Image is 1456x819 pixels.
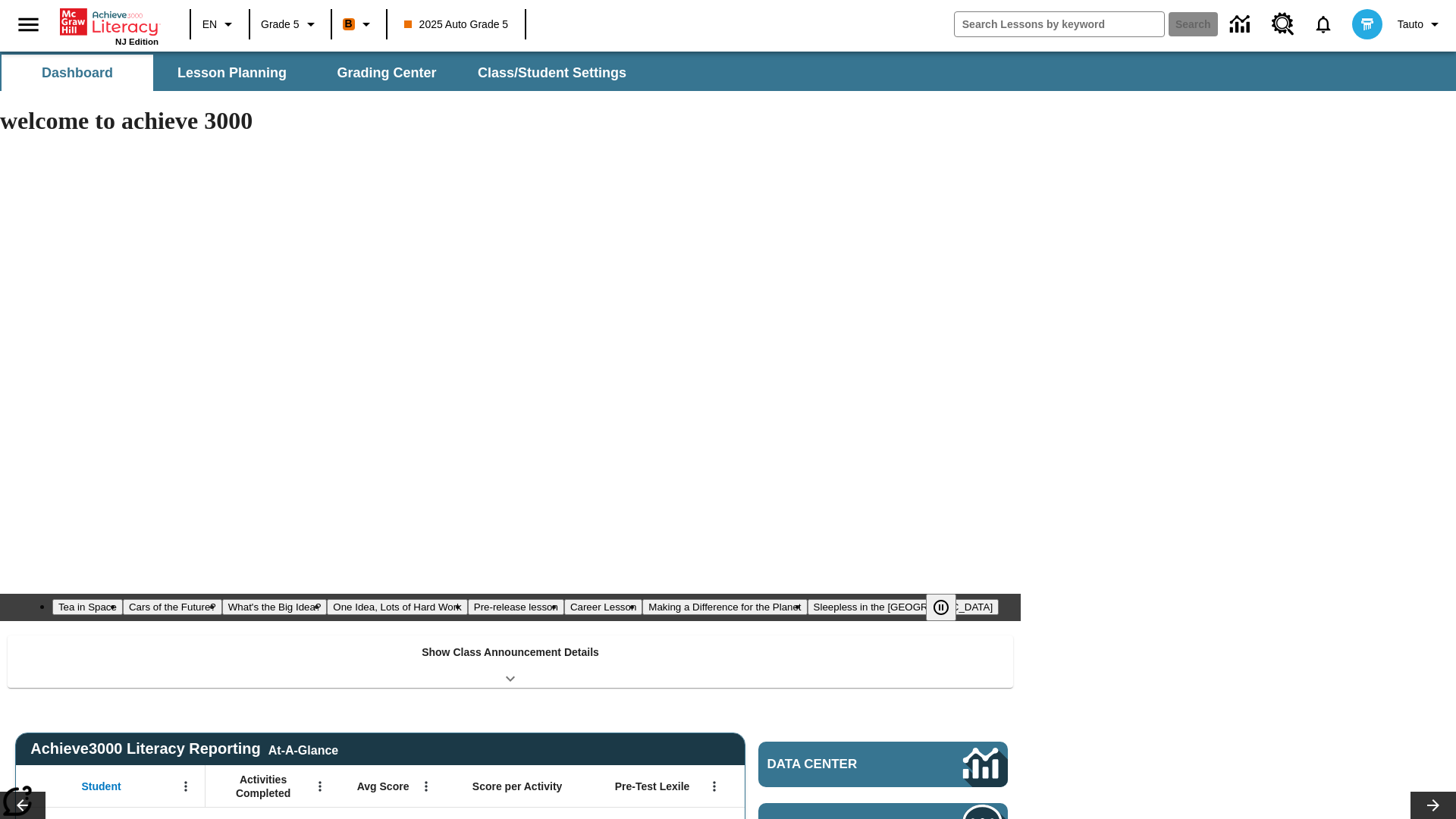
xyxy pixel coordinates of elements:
[955,12,1164,36] input: search field
[808,599,999,615] button: Slide 8 Sleepless in the Animal Kingdom
[767,757,911,772] span: Data Center
[415,775,438,798] button: Open Menu
[255,11,326,38] button: Grade: Grade 5, Select a grade
[8,635,1013,688] div: Show Class Announcement Details
[309,775,331,798] button: Open Menu
[1352,9,1382,39] img: avatar image
[311,55,463,91] button: Grading Center
[30,740,338,758] span: Achieve3000 Literacy Reporting
[1392,11,1450,38] button: Profile/Settings
[177,64,287,82] span: Lesson Planning
[213,773,313,800] span: Activities Completed
[1410,792,1456,819] button: Lesson carousel, Next
[404,17,509,33] span: 2025 Auto Grade 5
[472,780,563,793] span: Score per Activity
[60,5,158,46] div: Home
[357,780,409,793] span: Avg Score
[468,599,564,615] button: Slide 5 Pre-release lesson
[703,775,726,798] button: Open Menu
[82,780,121,793] span: Student
[6,2,51,47] button: Open side menu
[926,594,971,621] div: Pause
[1343,5,1392,44] button: Select a new avatar
[1221,4,1263,45] a: Data Center
[1263,4,1304,45] a: Resource Center, Will open in new tab
[42,64,113,82] span: Dashboard
[564,599,642,615] button: Slide 6 Career Lesson
[196,11,244,38] button: Language: EN, Select a language
[261,17,300,33] span: Grade 5
[1398,17,1423,33] span: Tauto
[115,37,158,46] span: NJ Edition
[222,599,328,615] button: Slide 3 What's the Big Idea?
[202,17,217,33] span: EN
[478,64,626,82] span: Class/Student Settings
[1304,5,1343,44] a: Notifications
[926,594,956,621] button: Pause
[345,14,353,33] span: B
[327,599,467,615] button: Slide 4 One Idea, Lots of Hard Work
[52,599,123,615] button: Slide 1 Tea in Space
[174,775,197,798] button: Open Menu
[466,55,639,91] button: Class/Student Settings
[60,7,158,37] a: Home
[123,599,222,615] button: Slide 2 Cars of the Future?
[337,64,436,82] span: Grading Center
[758,742,1008,787] a: Data Center
[268,741,338,758] div: At-A-Glance
[615,780,690,793] span: Pre-Test Lexile
[642,599,807,615] button: Slide 7 Making a Difference for the Planet
[156,55,308,91] button: Lesson Planning
[422,645,599,661] p: Show Class Announcement Details
[337,11,381,38] button: Boost Class color is orange. Change class color
[2,55,153,91] button: Dashboard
